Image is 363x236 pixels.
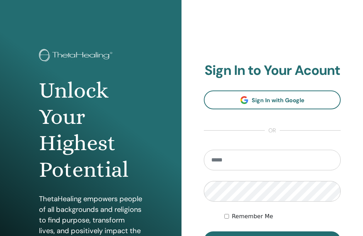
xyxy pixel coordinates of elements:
div: Keep me authenticated indefinitely or until I manually logout [224,212,341,221]
h1: Unlock Your Highest Potential [39,77,142,183]
span: Sign In with Google [252,97,305,104]
h2: Sign In to Your Acount [204,62,341,79]
label: Remember Me [232,212,273,221]
span: or [265,126,280,135]
a: Sign In with Google [204,90,341,109]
